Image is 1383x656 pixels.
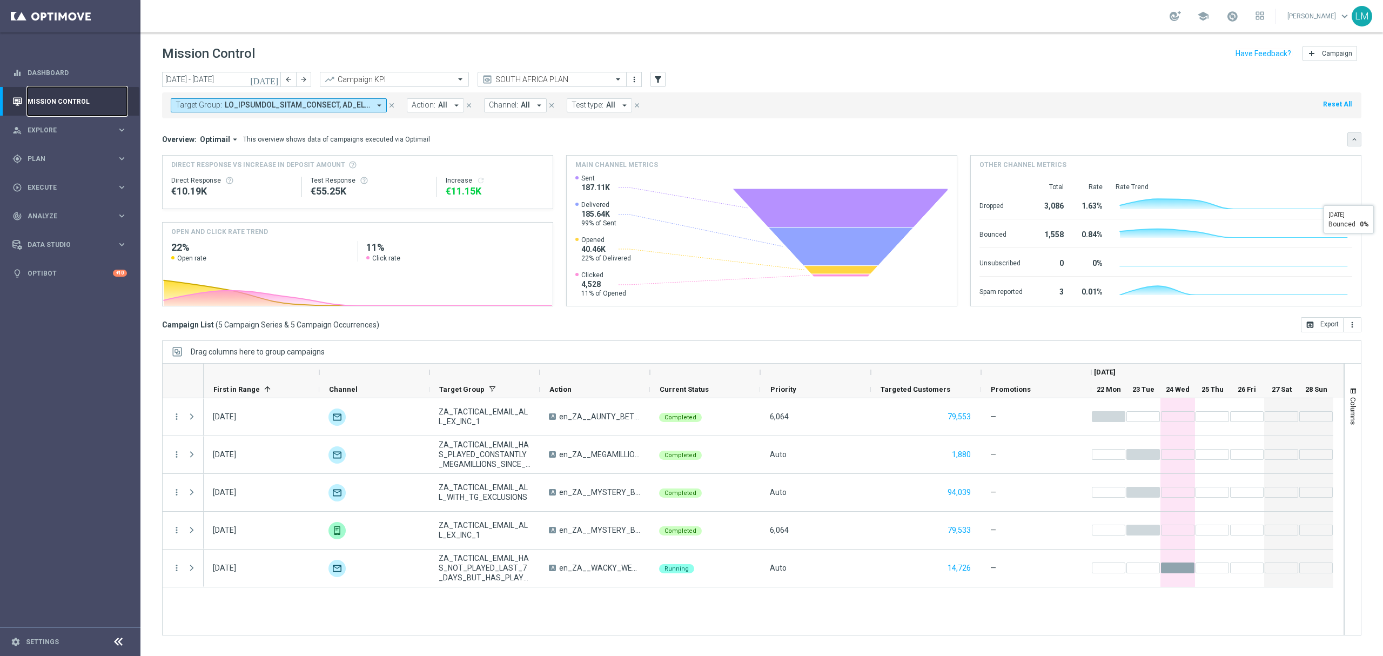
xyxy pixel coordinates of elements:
span: Test type: [572,101,603,110]
button: close [387,99,397,111]
img: Optimail [328,484,346,501]
span: ZA_TACTICAL_EMAIL_ALL_WITH_TG_EXCLUSIONS [439,483,531,502]
img: Optimail [328,560,346,577]
span: 187.11K [581,183,610,192]
img: Embedded Messaging [328,522,346,539]
span: 5 Campaign Series & 5 Campaign Occurrences [218,320,377,330]
button: arrow_forward [296,72,311,87]
button: 79,553 [946,410,972,424]
span: en_ZA__MYSTERY_BOX_REMINDER_REBRAND__EMT_ALL_EM_TAC_LT [559,487,641,497]
span: Auto [770,450,787,459]
button: [DATE] [249,72,281,88]
div: Plan [12,154,117,164]
span: 23 Tue [1132,385,1154,393]
div: track_changes Analyze keyboard_arrow_right [12,212,127,220]
div: 1.63% [1077,196,1103,213]
i: close [388,102,395,109]
h3: Campaign List [162,320,379,330]
span: 11% of Opened [581,289,626,298]
button: more_vert [172,563,182,573]
span: — [990,563,996,573]
button: more_vert [172,487,182,497]
span: 6,064 [770,526,789,534]
i: more_vert [172,412,182,421]
span: Click rate [372,254,400,263]
span: Clicked [581,271,626,279]
button: Data Studio keyboard_arrow_right [12,240,127,249]
colored-tag: Completed [659,487,702,498]
i: arrow_drop_down [230,135,240,144]
span: Campaign [1322,50,1352,57]
div: person_search Explore keyboard_arrow_right [12,126,127,135]
i: more_vert [172,525,182,535]
div: Analyze [12,211,117,221]
button: more_vert [172,450,182,459]
span: Auto [770,488,787,497]
div: Press SPACE to select this row. [163,550,204,587]
i: filter_alt [653,75,663,84]
i: close [633,102,641,109]
span: ZA_TACTICAL_EMAIL_ALL_EX_INC_1 [439,520,531,540]
i: close [465,102,473,109]
span: All [521,101,530,110]
span: All [606,101,615,110]
i: play_circle_outline [12,183,22,192]
button: Target Group: LO_IPSUMDOL_SITAM_CONSECT, AD_ELITSEDD_EIUSM_TEMPORI_UTLABOREE_DOLOR 1_MAGN_ALIQ, E... [171,98,387,112]
h1: Mission Control [162,46,255,62]
div: This overview shows data of campaigns executed via Optimail [243,135,430,144]
div: 3,086 [1036,196,1064,213]
button: play_circle_outline Execute keyboard_arrow_right [12,183,127,192]
div: Direct Response [171,176,293,185]
i: refresh [476,176,485,185]
button: 79,533 [946,524,972,537]
div: Total [1036,183,1064,191]
div: 24 Sep 2025, Wednesday [213,563,236,573]
input: Select date range [162,72,281,87]
span: A [549,489,556,496]
div: Data Studio [12,240,117,250]
i: keyboard_arrow_right [117,125,127,135]
i: [DATE] [250,75,279,84]
i: keyboard_arrow_right [117,153,127,164]
span: 27 Sat [1272,385,1292,393]
i: arrow_back [285,76,292,83]
div: 1,558 [1036,225,1064,242]
span: A [549,527,556,533]
span: Plan [28,156,117,162]
button: 1,880 [951,448,972,461]
span: Running [664,565,689,572]
div: €11,151 [446,185,544,198]
button: more_vert [629,73,640,86]
button: arrow_back [281,72,296,87]
span: Promotions [991,385,1031,393]
img: Optimail [328,409,346,426]
div: Optibot [12,259,127,287]
span: 4,528 [581,279,626,289]
span: Completed [664,490,696,497]
h2: 11% [366,241,544,254]
span: — [990,450,996,459]
span: ZA_TACTICAL_EMAIL_HAS_NOT_PLAYED_LAST_7_DAYS_BUT_HAS_PLAYED_THIS_MONTH [439,553,531,583]
span: Priority [770,385,796,393]
span: Completed [664,527,696,534]
span: — [990,412,996,421]
div: equalizer Dashboard [12,69,127,77]
i: keyboard_arrow_right [117,182,127,192]
div: Mission Control [12,97,127,106]
span: ) [377,320,379,330]
ng-select: SOUTH AFRICA PLAN [478,72,627,87]
span: ZA_TACTICAL_EMAIL_ALL_EX_INC_1 [439,407,531,426]
div: gps_fixed Plan keyboard_arrow_right [12,155,127,163]
span: Open rate [177,254,206,263]
input: Have Feedback? [1236,50,1291,57]
i: person_search [12,125,22,135]
div: Press SPACE to select this row. [163,436,204,474]
span: 22% of Delivered [581,254,631,263]
a: Settings [26,639,59,645]
div: 3 [1036,282,1064,299]
button: add Campaign [1303,46,1357,61]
